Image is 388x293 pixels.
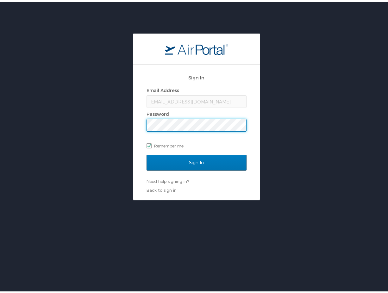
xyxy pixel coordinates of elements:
[147,72,247,79] h2: Sign In
[147,139,247,149] label: Remember me
[165,41,228,53] img: logo
[147,186,177,191] a: Back to sign in
[147,109,169,115] label: Password
[147,177,189,182] a: Need help signing in?
[147,153,247,169] input: Sign In
[147,86,179,91] label: Email Address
